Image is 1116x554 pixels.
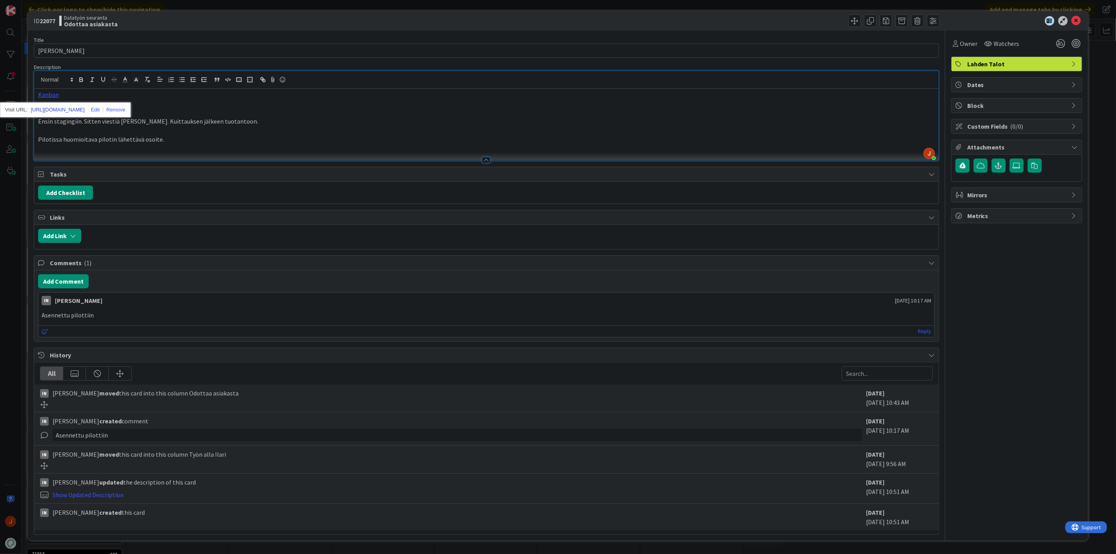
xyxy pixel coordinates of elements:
[34,64,61,71] span: Description
[16,1,36,11] span: Support
[1010,122,1023,130] span: ( 0/0 )
[866,450,933,469] div: [DATE] 9:56 AM
[967,211,1068,221] span: Metrics
[967,122,1068,131] span: Custom Fields
[994,39,1019,48] span: Watchers
[64,15,118,21] span: Datatyön seuranta
[84,259,91,267] span: ( 1 )
[40,508,49,517] div: IN
[34,44,939,58] input: type card name here...
[31,105,84,115] a: [URL][DOMAIN_NAME]
[99,508,122,516] b: created
[866,508,933,527] div: [DATE] 10:51 AM
[34,36,44,44] label: Title
[866,478,884,486] b: [DATE]
[99,389,119,397] b: moved
[42,296,51,305] div: IN
[918,326,931,336] a: Reply
[38,135,935,144] p: Pilotissa huomioitava pilotin lähettävä osoite.
[38,229,81,243] button: Add Link
[866,508,884,516] b: [DATE]
[42,311,931,320] p: Asennettu pilottiin
[40,17,55,25] b: 22077
[53,491,124,499] a: Show Updated Description
[50,258,925,268] span: Comments
[34,16,55,26] span: ID
[40,417,49,426] div: IN
[866,416,933,441] div: [DATE] 10:17 AM
[40,478,49,487] div: IN
[895,297,931,305] span: [DATE] 10:17 AM
[53,450,226,459] span: [PERSON_NAME] this card into this column Työn alla Ilari
[64,21,118,27] b: Odottaa asiakasta
[866,450,884,458] b: [DATE]
[40,367,63,380] div: All
[40,389,49,398] div: IN
[50,213,925,222] span: Links
[842,366,933,381] input: Search...
[866,417,884,425] b: [DATE]
[967,59,1068,69] span: Lahden Talot
[38,186,93,200] button: Add Checklist
[38,117,935,126] p: Ensin stagingiin. Sitten viestiä [PERSON_NAME]. Kuittauksen jälkeen tuotantoon.
[866,477,933,499] div: [DATE] 10:51 AM
[866,388,933,408] div: [DATE] 10:43 AM
[38,274,89,288] button: Add Comment
[99,478,123,486] b: updated
[40,450,49,459] div: IN
[38,91,59,98] a: Kanban
[55,296,102,305] div: [PERSON_NAME]
[53,429,862,441] div: Asennettu pilottiin
[967,142,1068,152] span: Attachments
[53,508,145,517] span: [PERSON_NAME] this card
[50,350,925,360] span: History
[960,39,977,48] span: Owner
[99,417,122,425] b: created
[99,450,119,458] b: moved
[967,190,1068,200] span: Mirrors
[53,388,239,398] span: [PERSON_NAME] this card into this column Odottaa asiakasta
[53,416,148,426] span: [PERSON_NAME] comment
[924,148,935,159] img: AAcHTtdL3wtcyn1eGseKwND0X38ITvXuPg5_7r7WNcK5=s96-c
[967,80,1068,89] span: Dates
[53,477,196,487] span: [PERSON_NAME] the description of this card
[50,169,925,179] span: Tasks
[967,101,1068,110] span: Block
[866,389,884,397] b: [DATE]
